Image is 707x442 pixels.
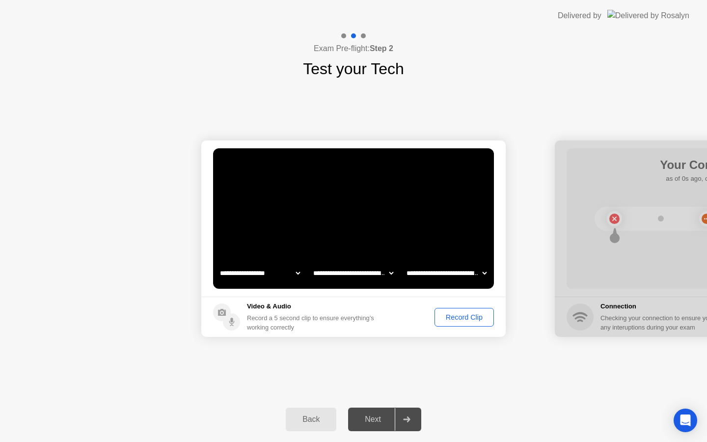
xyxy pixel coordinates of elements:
[303,57,404,81] h1: Test your Tech
[247,302,378,311] h5: Video & Audio
[286,408,336,431] button: Back
[314,43,393,55] h4: Exam Pre-flight:
[247,313,378,332] div: Record a 5 second clip to ensure everything’s working correctly
[218,263,302,283] select: Available cameras
[351,415,395,424] div: Next
[311,263,395,283] select: Available speakers
[405,263,489,283] select: Available microphones
[607,10,689,21] img: Delivered by Rosalyn
[674,409,697,432] div: Open Intercom Messenger
[558,10,601,22] div: Delivered by
[348,408,421,431] button: Next
[289,415,333,424] div: Back
[370,44,393,53] b: Step 2
[435,308,494,327] button: Record Clip
[438,313,490,321] div: Record Clip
